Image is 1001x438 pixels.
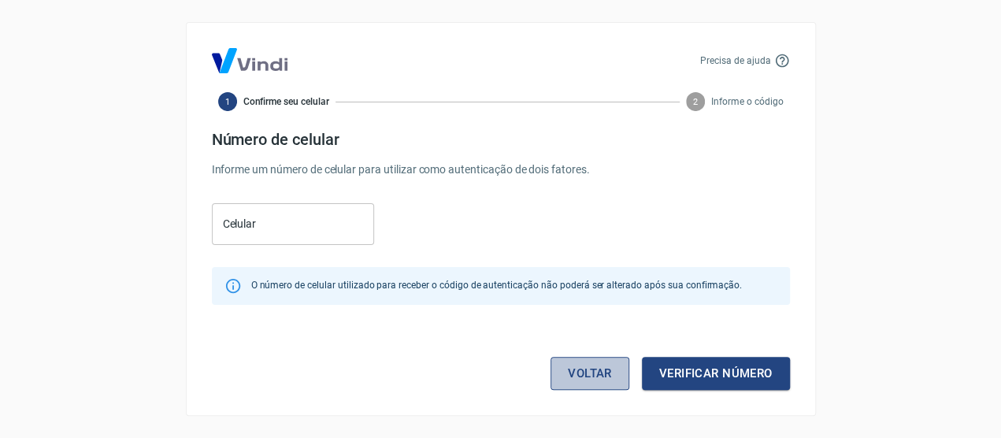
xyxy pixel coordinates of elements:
[693,97,698,107] text: 2
[551,357,629,390] a: Voltar
[642,357,790,390] button: Verificar número
[212,48,287,73] img: Logo Vind
[251,272,742,300] div: O número de celular utilizado para receber o código de autenticação não poderá ser alterado após ...
[225,97,230,107] text: 1
[700,54,770,68] p: Precisa de ajuda
[212,130,790,149] h4: Número de celular
[243,95,329,109] span: Confirme seu celular
[711,95,783,109] span: Informe o código
[212,161,790,178] p: Informe um número de celular para utilizar como autenticação de dois fatores.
